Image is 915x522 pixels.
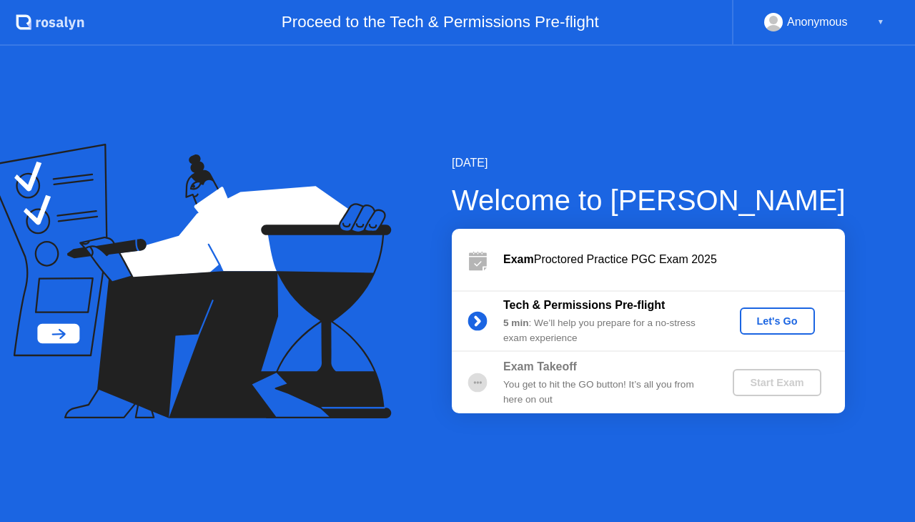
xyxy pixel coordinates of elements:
[733,369,821,396] button: Start Exam
[503,360,577,373] b: Exam Takeoff
[877,13,884,31] div: ▼
[738,377,815,388] div: Start Exam
[503,378,709,407] div: You get to hit the GO button! It’s all you from here on out
[452,179,846,222] div: Welcome to [PERSON_NAME]
[503,317,529,328] b: 5 min
[740,307,815,335] button: Let's Go
[746,315,809,327] div: Let's Go
[503,316,709,345] div: : We’ll help you prepare for a no-stress exam experience
[787,13,848,31] div: Anonymous
[503,299,665,311] b: Tech & Permissions Pre-flight
[503,253,534,265] b: Exam
[452,154,846,172] div: [DATE]
[503,251,845,268] div: Proctored Practice PGC Exam 2025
